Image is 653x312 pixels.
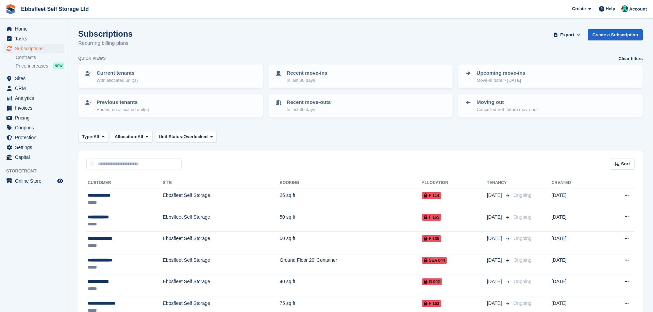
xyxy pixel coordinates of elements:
a: menu [3,74,64,83]
th: Customer [86,178,163,188]
span: [DATE] [487,257,503,264]
h6: Quick views [78,55,106,61]
span: Create [572,5,586,12]
p: Recent move-ins [287,69,328,77]
span: Allocation: [115,133,137,140]
p: Recurring billing plans [78,39,133,47]
span: F 163 [422,300,441,307]
button: Export [552,29,582,40]
span: Type: [82,133,94,140]
button: Allocation: All [111,131,152,142]
span: [DATE] [487,192,503,199]
span: Subscriptions [15,44,56,53]
td: Ebbsfleet Self Storage [163,253,280,275]
td: 40 sq.ft [280,275,422,296]
th: Booking [280,178,422,188]
span: Protection [15,133,56,142]
th: Site [163,178,280,188]
a: Create a Subscription [588,29,643,40]
p: With allocated unit(s) [97,77,138,84]
a: menu [3,34,64,43]
td: 50 sq.ft [280,210,422,232]
button: Unit Status: Overlocked [155,131,217,142]
span: Help [606,5,615,12]
td: Ground Floor 20' Container [280,253,422,275]
a: Recent move-ins In last 30 days [269,65,452,88]
p: In last 30 days [287,106,331,113]
span: [DATE] [487,235,503,242]
p: In last 30 days [287,77,328,84]
span: Home [15,24,56,34]
td: [DATE] [552,210,600,232]
span: Settings [15,143,56,152]
a: menu [3,143,64,152]
span: Sort [621,161,630,167]
span: Ongoing [514,214,532,220]
p: Previous tenants [97,98,149,106]
td: Ebbsfleet Self Storage [163,210,280,232]
td: 50 sq.ft [280,232,422,253]
h1: Subscriptions [78,29,133,38]
span: F 135 [422,235,441,242]
a: menu [3,44,64,53]
th: Allocation [422,178,487,188]
span: Ongoing [514,257,532,263]
span: Online Store [15,176,56,186]
span: G 002 [422,278,442,285]
span: Pricing [15,113,56,123]
a: menu [3,113,64,123]
p: Recent move-outs [287,98,331,106]
a: Upcoming move-ins Move-in date > [DATE] [459,65,642,88]
p: Upcoming move-ins [476,69,525,77]
span: Tasks [15,34,56,43]
a: menu [3,103,64,113]
span: Ongoing [514,279,532,284]
span: Ongoing [514,300,532,306]
span: [DATE] [487,214,503,221]
span: Ongoing [514,192,532,198]
span: Invoices [15,103,56,113]
th: Created [552,178,600,188]
a: Recent move-outs In last 30 days [269,94,452,117]
td: Ebbsfleet Self Storage [163,188,280,210]
p: Moving out [476,98,537,106]
span: Account [629,6,647,13]
p: Current tenants [97,69,138,77]
td: 25 sq.ft [280,188,422,210]
a: Contracts [16,54,64,61]
span: CRM [15,84,56,93]
a: menu [3,84,64,93]
a: Current tenants With allocated unit(s) [79,65,262,88]
span: Unit Status: [159,133,184,140]
p: Ended, no allocated unit(s) [97,106,149,113]
span: Analytics [15,93,56,103]
td: [DATE] [552,253,600,275]
span: SEA 044 [422,257,447,264]
span: Export [560,32,574,38]
span: F 165 [422,214,441,221]
span: [DATE] [487,278,503,285]
span: Coupons [15,123,56,132]
a: Price increases NEW [16,62,64,70]
a: menu [3,133,64,142]
p: Cancelled with future move-out [476,106,537,113]
a: menu [3,152,64,162]
a: Clear filters [618,55,643,62]
img: stora-icon-8386f47178a22dfd0bd8f6a31ec36ba5ce8667c1dd55bd0f319d3a0aa187defe.svg [5,4,16,14]
th: Tenancy [487,178,511,188]
span: Capital [15,152,56,162]
a: menu [3,123,64,132]
td: [DATE] [552,188,600,210]
div: NEW [53,62,64,69]
button: Type: All [78,131,108,142]
span: Sites [15,74,56,83]
span: Overlocked [184,133,208,140]
a: Moving out Cancelled with future move-out [459,94,642,117]
a: Preview store [56,177,64,185]
a: Previous tenants Ended, no allocated unit(s) [79,94,262,117]
a: menu [3,24,64,34]
td: [DATE] [552,275,600,296]
td: [DATE] [552,232,600,253]
td: Ebbsfleet Self Storage [163,232,280,253]
span: All [137,133,143,140]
